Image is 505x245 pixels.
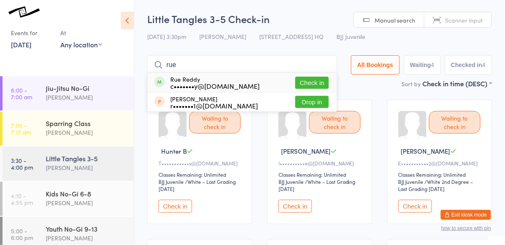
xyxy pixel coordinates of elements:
div: BJJ Juvenile [398,178,424,185]
div: [PERSON_NAME] [46,163,127,173]
h2: Little Tangles 3-5 Check-in [147,12,492,26]
button: Check in [398,200,432,213]
div: 4 [431,62,435,68]
time: 4:10 - 4:55 pm [11,192,33,206]
div: Waiting to check in [309,111,361,134]
time: 6:00 - 7:00 am [11,87,32,100]
span: [PERSON_NAME] [401,147,450,155]
button: how to secure with pin [441,225,491,231]
div: Waiting to check in [189,111,241,134]
div: At [60,26,102,40]
time: 3:30 - 4:00 pm [11,157,33,170]
div: Check in time (DESC) [423,79,492,88]
div: [PERSON_NAME] [170,95,258,109]
a: [DATE] [11,40,31,49]
div: Youth No-Gi 9-13 [46,224,127,233]
time: 7:00 - 7:15 am [11,122,31,135]
span: Scanner input [445,16,483,24]
div: Any location [60,40,102,49]
button: All Bookings [351,55,400,75]
div: Sparring Class [46,119,127,128]
a: 7:00 -7:15 amSparring Class[PERSON_NAME] [3,111,134,146]
time: 5:00 - 6:00 pm [11,227,33,241]
div: BJJ Juvenile [159,178,184,185]
label: Sort by [402,80,421,88]
button: Check in [295,77,329,89]
a: 3:30 -4:00 pmLittle Tangles 3-5[PERSON_NAME] [3,147,134,181]
span: Hunter B [161,147,187,155]
button: Exit kiosk mode [441,210,491,220]
span: [PERSON_NAME] [199,32,246,41]
button: Drop in [295,96,329,108]
div: l••••••••••e@[DOMAIN_NAME] [279,160,363,167]
span: Manual search [375,16,416,24]
a: 6:00 -7:00 amJiu-Jitsu No-Gi[PERSON_NAME] [3,76,134,111]
div: r•••••••1@[DOMAIN_NAME] [170,102,258,109]
div: Events for [11,26,52,40]
div: E•••••••••••2@[DOMAIN_NAME] [398,160,483,167]
div: Kids No-Gi 6-8 [46,189,127,198]
div: Rue Reddy [170,76,260,89]
div: Classes Remaining: Unlimited [279,171,363,178]
button: Check in [159,200,192,213]
span: [STREET_ADDRESS] HQ [259,32,323,41]
span: BJJ Juvenile [336,32,366,41]
div: 4 [482,62,486,68]
div: [PERSON_NAME] [46,128,127,137]
div: [PERSON_NAME] [46,93,127,102]
div: Jiu-Jitsu No-Gi [46,83,127,93]
button: Check in [279,200,312,213]
a: 4:10 -4:55 pmKids No-Gi 6-8[PERSON_NAME] [3,182,134,216]
div: Classes Remaining: Unlimited [159,171,243,178]
div: Classes Remaining: Unlimited [398,171,483,178]
button: Checked in4 [445,55,492,75]
input: Search [147,55,337,75]
div: [PERSON_NAME] [46,233,127,243]
div: [PERSON_NAME] [46,198,127,208]
span: [PERSON_NAME] [281,147,331,155]
button: Waiting4 [404,55,441,75]
img: Knots Jiu-Jitsu [8,6,40,18]
div: T•••••••••••s@[DOMAIN_NAME] [159,160,243,167]
div: Waiting to check in [429,111,481,134]
div: BJJ Juvenile [279,178,304,185]
div: c•••••••y@[DOMAIN_NAME] [170,83,260,89]
div: Little Tangles 3-5 [46,154,127,163]
span: [DATE] 3:30pm [147,32,186,41]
